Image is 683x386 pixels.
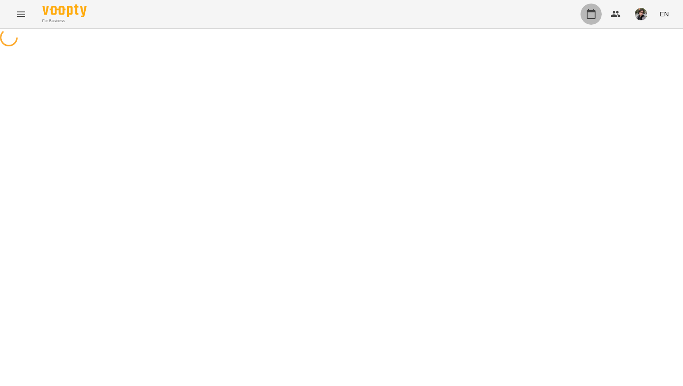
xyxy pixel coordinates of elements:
button: Menu [11,4,32,25]
img: Voopty Logo [42,4,87,17]
span: EN [660,9,669,19]
button: EN [656,6,672,22]
span: For Business [42,18,87,24]
img: 3324ceff06b5eb3c0dd68960b867f42f.jpeg [635,8,647,20]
